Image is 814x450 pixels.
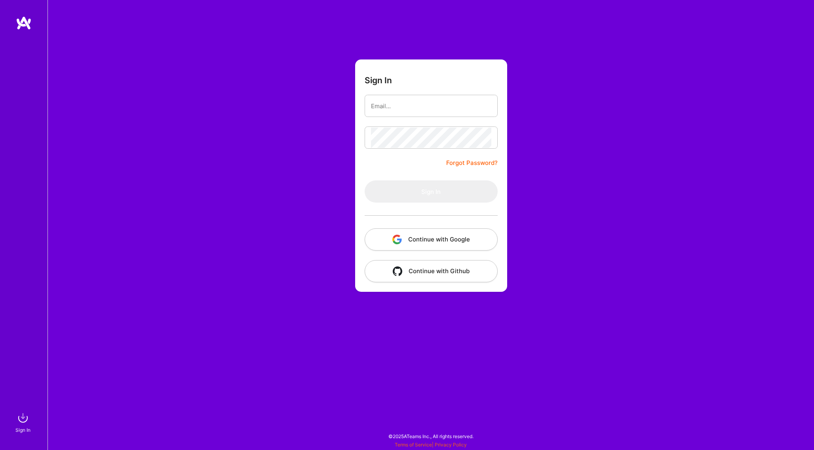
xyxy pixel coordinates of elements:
a: sign inSign In [17,410,31,434]
img: logo [16,16,32,30]
button: Sign In [365,180,498,203]
img: sign in [15,410,31,426]
span: | [395,442,467,448]
a: Forgot Password? [446,158,498,168]
button: Continue with Github [365,260,498,282]
a: Terms of Service [395,442,432,448]
a: Privacy Policy [435,442,467,448]
button: Continue with Google [365,228,498,251]
div: © 2025 ATeams Inc., All rights reserved. [48,426,814,446]
h3: Sign In [365,75,392,85]
img: icon [393,266,402,276]
input: Email... [371,96,491,116]
div: Sign In [15,426,30,434]
img: icon [392,235,402,244]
